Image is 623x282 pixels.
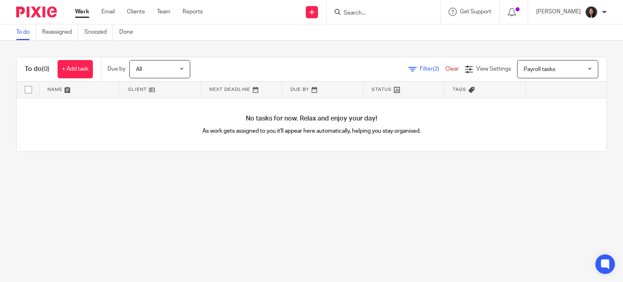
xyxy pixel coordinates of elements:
span: Filter [420,66,445,72]
a: Snoozed [84,24,113,40]
a: + Add task [58,60,93,78]
input: Search [343,10,416,17]
a: Clients [127,8,145,16]
a: Email [101,8,115,16]
span: Tags [453,87,466,92]
a: Done [119,24,139,40]
span: View Settings [476,66,511,72]
a: Clear [445,66,459,72]
span: All [136,67,142,72]
h1: To do [25,65,49,73]
img: Lili%20square.jpg [585,6,598,19]
h4: No tasks for now. Relax and enjoy your day! [17,114,606,123]
a: Reports [183,8,203,16]
p: [PERSON_NAME] [536,8,581,16]
p: As work gets assigned to you it'll appear here automatically, helping you stay organised. [164,127,459,135]
a: To do [16,24,36,40]
p: Due by [107,65,125,73]
span: (0) [42,66,49,72]
img: Pixie [16,6,57,17]
span: Get Support [460,9,491,15]
a: Work [75,8,89,16]
a: Team [157,8,170,16]
span: Payroll tasks [524,67,555,72]
span: (2) [433,66,439,72]
a: Reassigned [42,24,78,40]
